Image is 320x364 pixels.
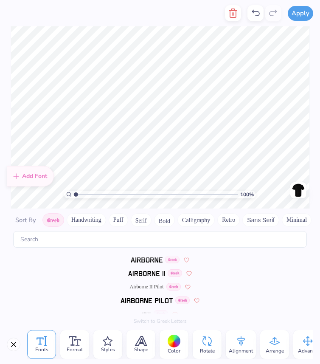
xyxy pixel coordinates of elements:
span: Rotate [200,347,215,354]
input: Search [13,231,307,248]
button: Apply [288,6,313,21]
img: Back [292,183,305,197]
button: Greek [42,213,64,227]
button: Puff [109,213,128,227]
div: Add Font [7,166,54,186]
button: Switch to Greek Letters [134,318,187,324]
span: Greek [154,310,168,318]
img: Arrose [142,312,151,317]
span: Arrange [266,347,284,354]
button: Handwriting [67,213,106,227]
span: Sort By [15,216,36,224]
button: Serif [131,213,152,227]
span: Airborne II Pilot [130,283,164,291]
span: 100 % [240,191,254,198]
span: Greek [168,269,182,277]
img: Airborne Pilot [121,298,173,303]
img: Airborne II [128,271,166,276]
span: Greek [175,296,190,304]
button: Retro [217,213,240,227]
span: Greek [165,256,180,263]
button: Bold [154,213,175,227]
span: Alignment [229,347,253,354]
span: Greek [166,283,181,291]
button: Calligraphy [177,213,215,227]
button: Close [7,338,20,351]
span: Styles [101,346,115,353]
span: Fonts [35,346,48,353]
img: Airborne [131,257,163,262]
button: Sans Serif [242,213,279,227]
span: Color [168,347,180,354]
span: Shape [134,346,148,353]
span: Format [67,346,83,353]
button: Minimal [282,213,312,227]
span: Advance [298,347,318,354]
